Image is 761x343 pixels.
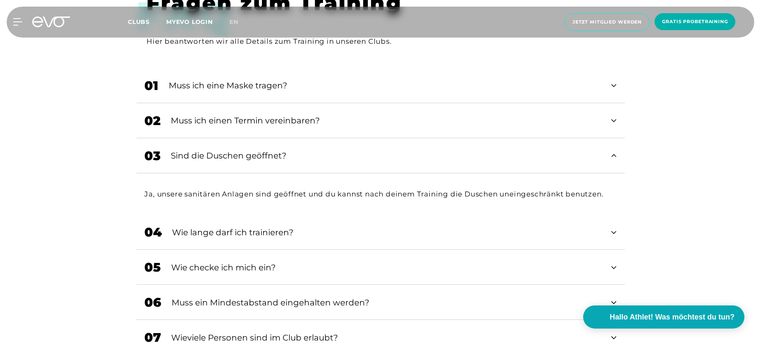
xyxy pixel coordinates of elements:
[145,111,161,130] div: 02
[145,147,161,165] div: 03
[145,293,162,312] div: 06
[145,187,617,201] div: Ja, unsere sanitären Anlagen sind geöffnet und du kannst nach deinem Training die Duschen uneinge...
[128,18,166,26] a: Clubs
[573,19,642,26] span: Jetzt Mitglied werden
[145,223,162,241] div: 04
[610,312,735,323] span: Hallo Athlet! Was möchtest du tun?
[172,226,601,239] div: Wie lange darf ich trainieren?
[652,13,738,31] a: Gratis Probetraining
[583,305,745,329] button: Hallo Athlet! Was möchtest du tun?
[562,13,652,31] a: Jetzt Mitglied werden
[171,149,601,162] div: Sind die Duschen geöffnet?
[145,76,159,95] div: 01
[662,18,728,25] span: Gratis Probetraining
[229,18,238,26] span: en
[171,114,601,127] div: Muss ich einen Termin vereinbaren?
[128,18,150,26] span: Clubs
[169,79,601,92] div: Muss ich eine Maske tragen?
[166,18,213,26] a: MYEVO LOGIN
[172,261,601,274] div: Wie checke ich mich ein?
[229,17,248,27] a: en
[172,296,601,309] div: Muss ein Mindestabstand eingehalten werden?
[145,258,161,277] div: 05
